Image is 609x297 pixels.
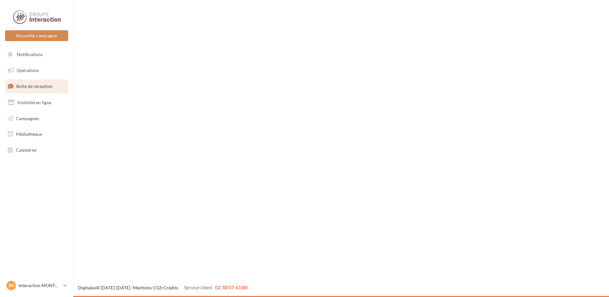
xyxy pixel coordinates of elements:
span: Campagnes [16,115,39,121]
p: Interaction MONTAIGU [18,282,61,289]
span: Service client [184,284,212,290]
button: Notifications [4,48,67,61]
span: © [DATE]-[DATE] - - - [78,285,247,290]
span: 02 30 07 43 80 [215,284,247,290]
a: Calendrier [4,143,69,157]
a: Visibilité en ligne [4,96,69,109]
span: Médiathèque [16,131,42,137]
span: IM [9,282,14,289]
span: Notifications [17,52,43,57]
a: Boîte de réception [4,79,69,93]
button: Nouvelle campagne [5,30,68,41]
a: CGS [153,285,162,290]
span: Visibilité en ligne [17,100,51,105]
a: Opérations [4,64,69,77]
a: Médiathèque [4,127,69,141]
span: Opérations [17,68,39,73]
a: IM Interaction MONTAIGU [5,279,68,292]
a: Campagnes [4,112,69,125]
a: Mentions [133,285,152,290]
span: Calendrier [16,147,37,153]
span: Boîte de réception [16,83,53,89]
a: Digitaleo [78,285,96,290]
a: Crédits [163,285,178,290]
